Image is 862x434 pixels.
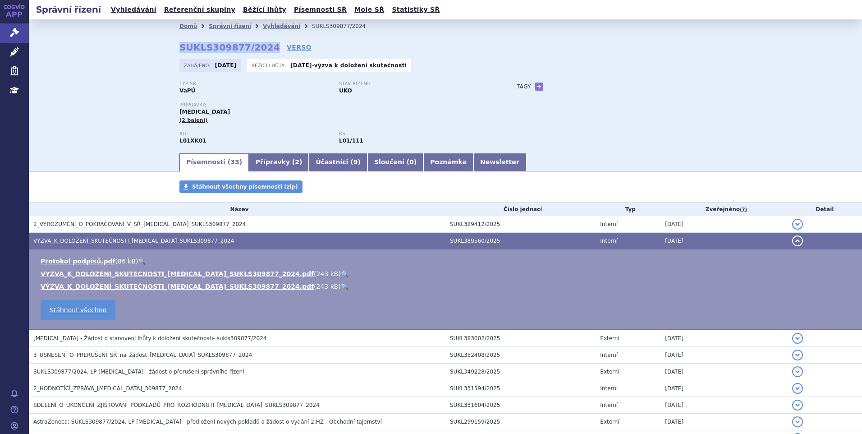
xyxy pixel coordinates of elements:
a: Písemnosti (33) [179,153,249,171]
a: Běžící lhůty [240,4,289,16]
th: Detail [788,203,862,216]
a: Protokol podpisů.pdf [41,258,115,265]
td: SUKL299159/2025 [445,414,596,430]
a: Newsletter [473,153,526,171]
span: Interní [600,385,618,392]
button: detail [792,235,803,246]
span: Interní [600,221,618,227]
td: [DATE] [660,364,787,380]
button: detail [792,219,803,230]
span: Externí [600,369,619,375]
abbr: (?) [740,207,747,213]
span: VÝZVA_K_DOLOŽENÍ_SKUTEČNOSTI_LYNPARZA_SUKLS309877_2024 [33,238,234,244]
span: AstraZeneca; SUKLS309877/2024, LP LYNPARZA - předložení nových pokladů a žádost o vydání 2.HZ - O... [33,419,382,425]
a: VÝZVA_K_DOLOŽENÍ_SKUTEČNOSTI_[MEDICAL_DATA]_SUKLS309877_2024.pdf [41,283,314,290]
strong: SUKLS309877/2024 [179,42,280,53]
p: RS: [339,131,490,137]
a: 🔍 [138,258,146,265]
a: + [535,83,543,91]
span: 0 [409,158,414,166]
span: Běžící lhůta: [252,62,288,69]
a: Domů [179,23,197,29]
strong: [DATE] [290,62,312,69]
p: - [290,62,407,69]
button: detail [792,333,803,344]
td: [DATE] [660,216,787,233]
li: ( ) [41,257,853,266]
a: 🔍 [341,270,348,277]
a: VYZVA_K_DOLOZENI_SKUTECNOSTI_[MEDICAL_DATA]_SUKLS309877_2024.pdf [41,270,314,277]
strong: olaparib tbl. [339,138,363,144]
td: [DATE] [660,330,787,347]
p: Přípravky: [179,102,499,108]
td: [DATE] [660,397,787,414]
span: 2_HODNOTÍCÍ_ZPRÁVA_LYNPARZA_309877_2024 [33,385,182,392]
td: [DATE] [660,414,787,430]
a: Stáhnout všechno [41,300,115,320]
button: detail [792,350,803,360]
span: Zahájeno: [184,62,212,69]
strong: OLAPARIB [179,138,206,144]
h2: Správní řízení [29,3,108,16]
a: Vyhledávání [108,4,159,16]
a: Písemnosti SŘ [291,4,349,16]
td: SUKL389560/2025 [445,233,596,249]
td: [DATE] [660,233,787,249]
span: SUKLS309877/2024, LP LYNPARZA - žádost o přerušení správního řízení [33,369,244,375]
span: Interní [600,352,618,358]
strong: VaPÚ [179,88,195,94]
a: Referenční skupiny [161,4,238,16]
a: Stáhnout všechny písemnosti (zip) [179,180,303,193]
span: Interní [600,238,618,244]
td: SUKL331594/2025 [445,380,596,397]
td: SUKL331604/2025 [445,397,596,414]
button: detail [792,383,803,394]
span: Externí [600,419,619,425]
span: SDĚLENÍ_O_UKONČENÍ_ZJIŠŤOVÁNÍ_PODKLADŮ_PRO_ROZHODNUTÍ_LYNPARZA_SUKLS309877_2024 [33,402,320,408]
a: Poznámka [423,153,473,171]
span: 243 kB [316,283,339,290]
span: 2 [295,158,299,166]
td: SUKL389412/2025 [445,216,596,233]
strong: [DATE] [215,62,237,69]
a: VERSO [287,43,312,52]
a: Sloučení (0) [367,153,423,171]
li: SUKLS309877/2024 [312,19,377,33]
a: výzva k doložení skutečnosti [314,62,407,69]
span: Interní [600,402,618,408]
span: 9 [353,158,358,166]
span: LYNPARZA - Žádost o stanovení lhůty k doložení skutečnosti- sukls309877/2024 [33,335,266,342]
button: detail [792,400,803,411]
li: ( ) [41,282,853,291]
a: Statistiky SŘ [389,4,442,16]
span: [MEDICAL_DATA] [179,109,230,115]
strong: UKO [339,88,352,94]
a: Účastníci (9) [309,153,367,171]
span: 2_VYROZUMĚNÍ_O_POKRAČOVÁNÍ_V_SŘ_LYNPARZA_SUKLS309877_2024 [33,221,246,227]
a: Správní řízení [209,23,251,29]
h3: Tagy [517,81,531,92]
a: Vyhledávání [263,23,300,29]
p: Stav řízení: [339,81,490,87]
th: Zveřejněno [660,203,787,216]
td: SUKL383002/2025 [445,330,596,347]
span: Stáhnout všechny písemnosti (zip) [192,184,298,190]
td: [DATE] [660,380,787,397]
a: 🔍 [341,283,348,290]
p: ATC: [179,131,330,137]
li: ( ) [41,269,853,278]
span: Externí [600,335,619,342]
td: [DATE] [660,347,787,364]
td: SUKL349228/2025 [445,364,596,380]
th: Typ [596,203,660,216]
a: Přípravky (2) [249,153,309,171]
span: 3_USNESENÍ_O_PŘERUŠENÍ_SŘ_na_žádost_LYNPARZA_SUKLS309877_2024 [33,352,252,358]
p: Typ SŘ: [179,81,330,87]
a: Moje SŘ [352,4,387,16]
th: Název [29,203,445,216]
span: 243 kB [316,270,339,277]
span: 33 [230,158,239,166]
th: Číslo jednací [445,203,596,216]
span: 86 kB [118,258,136,265]
td: SUKL352408/2025 [445,347,596,364]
